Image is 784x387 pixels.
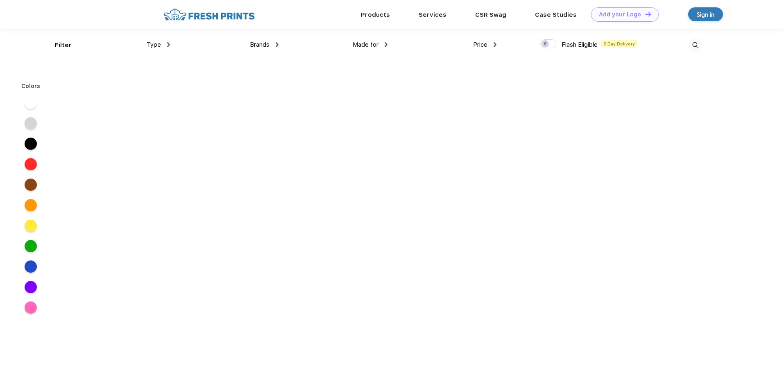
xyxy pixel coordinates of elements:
[167,42,170,47] img: dropdown.png
[361,11,390,18] a: Products
[250,41,270,48] span: Brands
[688,7,723,21] a: Sign in
[689,38,702,52] img: desktop_search.svg
[147,41,161,48] span: Type
[276,42,279,47] img: dropdown.png
[494,42,496,47] img: dropdown.png
[15,82,47,91] div: Colors
[599,11,641,18] div: Add your Logo
[645,12,651,16] img: DT
[55,41,72,50] div: Filter
[385,42,387,47] img: dropdown.png
[161,7,257,22] img: fo%20logo%202.webp
[473,41,487,48] span: Price
[697,10,714,19] div: Sign in
[475,11,506,18] a: CSR Swag
[562,41,598,48] span: Flash Eligible
[419,11,446,18] a: Services
[353,41,378,48] span: Made for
